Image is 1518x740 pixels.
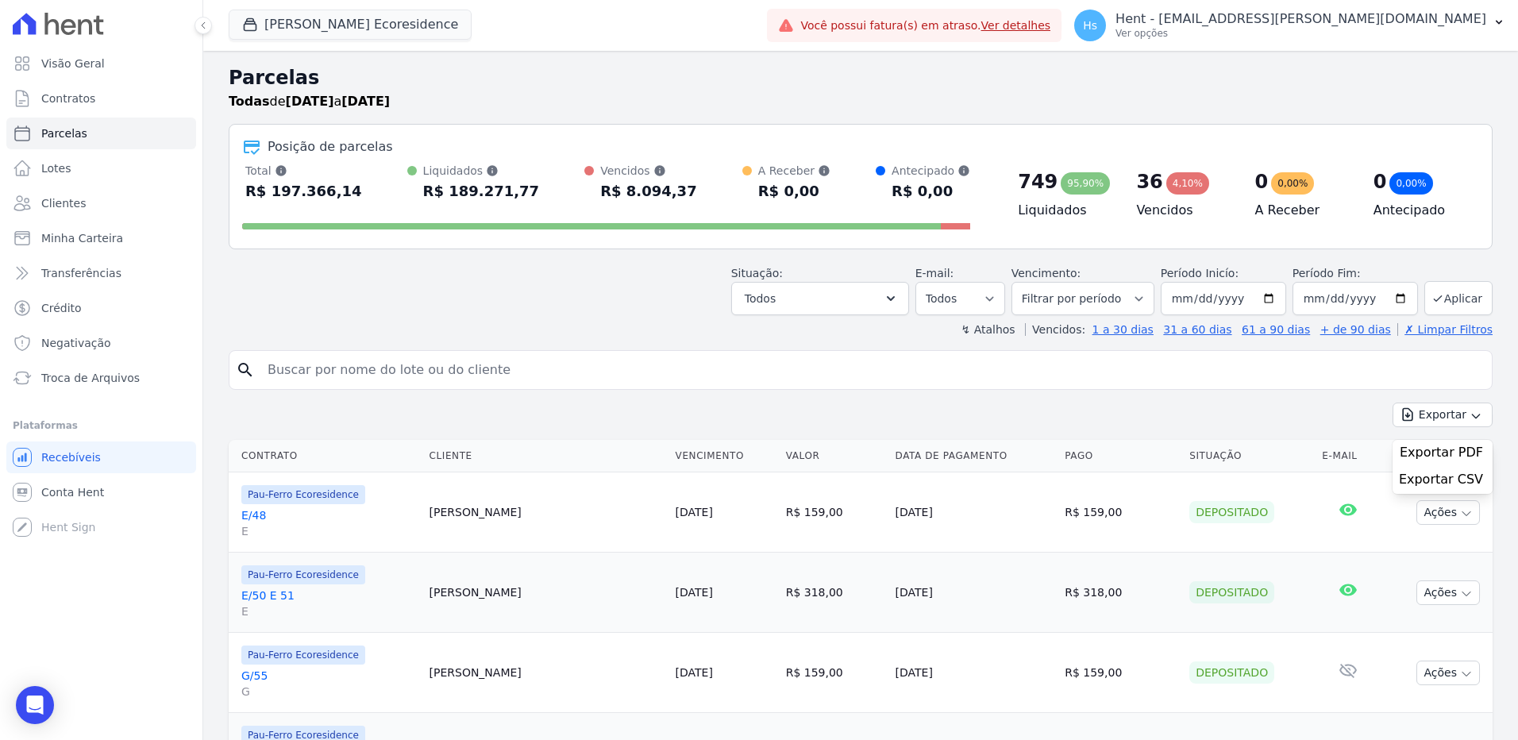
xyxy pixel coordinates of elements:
[780,440,889,472] th: Valor
[6,327,196,359] a: Negativação
[981,19,1051,32] a: Ver detalhes
[1242,323,1310,336] a: 61 a 90 dias
[758,179,830,204] div: R$ 0,00
[780,553,889,633] td: R$ 318,00
[6,292,196,324] a: Crédito
[6,257,196,289] a: Transferências
[1136,169,1162,195] div: 36
[6,441,196,473] a: Recebíveis
[1374,169,1387,195] div: 0
[745,289,776,308] span: Todos
[423,472,669,553] td: [PERSON_NAME]
[229,10,472,40] button: [PERSON_NAME] Ecoresidence
[1018,169,1058,195] div: 749
[1058,633,1183,713] td: R$ 159,00
[961,323,1015,336] label: ↯ Atalhos
[41,160,71,176] span: Lotes
[241,523,417,539] span: E
[1389,172,1432,195] div: 0,00%
[1400,445,1486,464] a: Exportar PDF
[889,440,1059,472] th: Data de Pagamento
[1393,403,1493,427] button: Exportar
[6,152,196,184] a: Lotes
[41,125,87,141] span: Parcelas
[780,472,889,553] td: R$ 159,00
[41,484,104,500] span: Conta Hent
[1399,472,1486,491] a: Exportar CSV
[1374,201,1466,220] h4: Antecipado
[1092,323,1154,336] a: 1 a 30 dias
[1183,440,1316,472] th: Situação
[241,507,417,539] a: E/48E
[1400,445,1483,461] span: Exportar PDF
[241,565,365,584] span: Pau-Ferro Ecoresidence
[258,354,1485,386] input: Buscar por nome do lote ou do cliente
[1061,3,1518,48] button: Hs Hent - [EMAIL_ADDRESS][PERSON_NAME][DOMAIN_NAME] Ver opções
[6,476,196,508] a: Conta Hent
[41,195,86,211] span: Clientes
[1271,172,1314,195] div: 0,00%
[241,684,417,700] span: G
[1424,281,1493,315] button: Aplicar
[669,440,780,472] th: Vencimento
[229,92,390,111] p: de a
[731,267,783,279] label: Situação:
[229,440,423,472] th: Contrato
[241,603,417,619] span: E
[1166,172,1209,195] div: 4,10%
[1115,27,1486,40] p: Ver opções
[6,83,196,114] a: Contratos
[676,586,713,599] a: [DATE]
[41,56,105,71] span: Visão Geral
[892,163,970,179] div: Antecipado
[800,17,1050,34] span: Você possui fatura(s) em atraso.
[6,362,196,394] a: Troca de Arquivos
[1115,11,1486,27] p: Hent - [EMAIL_ADDRESS][PERSON_NAME][DOMAIN_NAME]
[676,666,713,679] a: [DATE]
[1255,169,1269,195] div: 0
[341,94,390,109] strong: [DATE]
[889,553,1059,633] td: [DATE]
[780,633,889,713] td: R$ 159,00
[423,179,540,204] div: R$ 189.271,77
[1136,201,1229,220] h4: Vencidos
[6,187,196,219] a: Clientes
[423,633,669,713] td: [PERSON_NAME]
[758,163,830,179] div: A Receber
[892,179,970,204] div: R$ 0,00
[423,553,669,633] td: [PERSON_NAME]
[1011,267,1081,279] label: Vencimento:
[6,222,196,254] a: Minha Carteira
[1058,553,1183,633] td: R$ 318,00
[1163,323,1231,336] a: 31 a 60 dias
[241,668,417,700] a: G/55G
[1416,661,1480,685] button: Ações
[1189,661,1274,684] div: Depositado
[1083,20,1097,31] span: Hs
[229,64,1493,92] h2: Parcelas
[1061,172,1110,195] div: 95,90%
[600,179,696,204] div: R$ 8.094,37
[1255,201,1348,220] h4: A Receber
[16,686,54,724] div: Open Intercom Messenger
[1161,267,1239,279] label: Período Inicío:
[1416,500,1480,525] button: Ações
[1397,323,1493,336] a: ✗ Limpar Filtros
[41,335,111,351] span: Negativação
[41,265,121,281] span: Transferências
[1320,323,1391,336] a: + de 90 dias
[1316,440,1381,472] th: E-mail
[241,646,365,665] span: Pau-Ferro Ecoresidence
[1416,580,1480,605] button: Ações
[236,360,255,380] i: search
[915,267,954,279] label: E-mail:
[41,300,82,316] span: Crédito
[1025,323,1085,336] label: Vencidos:
[423,163,540,179] div: Liquidados
[13,416,190,435] div: Plataformas
[229,94,270,109] strong: Todas
[6,118,196,149] a: Parcelas
[41,370,140,386] span: Troca de Arquivos
[423,440,669,472] th: Cliente
[1293,265,1418,282] label: Período Fim:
